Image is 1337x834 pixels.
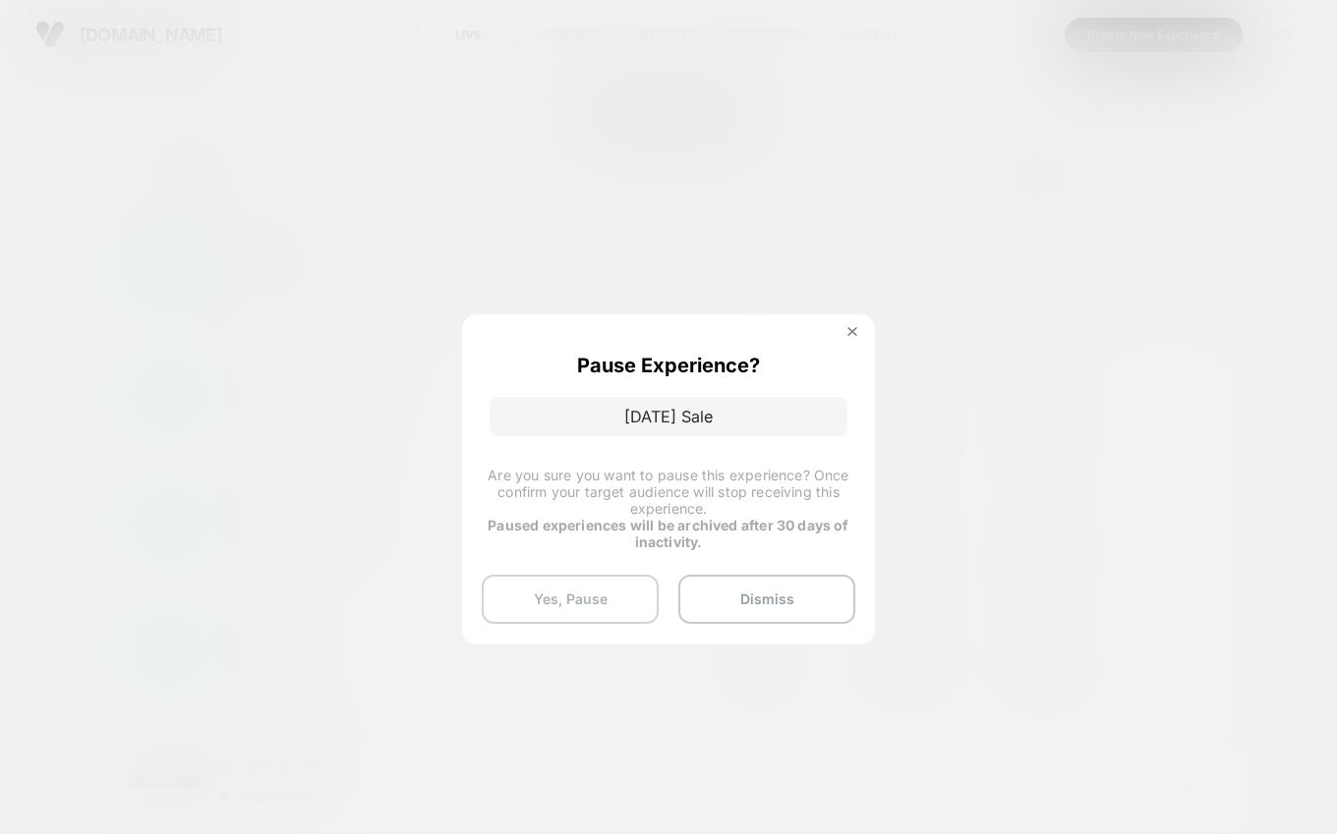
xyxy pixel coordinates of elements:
button: Dismiss [678,575,855,624]
p: [DATE] Sale [490,397,847,436]
strong: Paused experiences will be archived after 30 days of inactivity. [488,517,848,550]
img: close [847,327,857,337]
p: Pause Experience? [577,354,760,377]
span: Are you sure you want to pause this experience? Once confirm your target audience will stop recei... [488,467,848,517]
button: Yes, Pause [482,575,659,624]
